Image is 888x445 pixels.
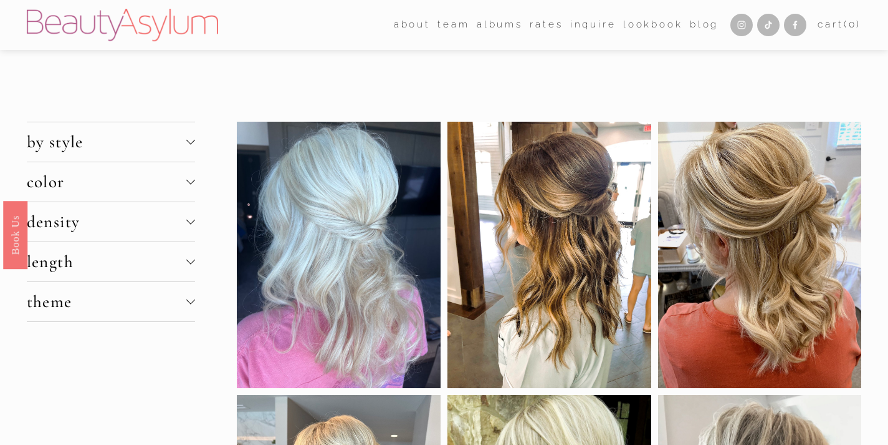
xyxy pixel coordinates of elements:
span: team [437,16,469,34]
span: 0 [849,19,857,30]
button: by style [27,122,195,162]
span: color [27,172,186,192]
button: density [27,202,195,242]
a: Blog [690,16,719,35]
span: theme [27,291,186,312]
a: Rates [530,16,563,35]
span: length [27,252,186,272]
button: theme [27,282,195,321]
button: color [27,162,195,202]
img: Beauty Asylum | Bridal Hair &amp; Makeup Charlotte &amp; Atlanta [27,9,218,41]
a: Lookbook [623,16,683,35]
a: Book Us [3,200,27,268]
a: TikTok [757,14,780,36]
span: density [27,212,186,232]
span: by style [27,132,186,152]
span: about [394,16,431,34]
a: Instagram [730,14,753,36]
button: length [27,242,195,281]
span: ( ) [844,19,861,30]
a: folder dropdown [394,16,431,35]
a: Facebook [784,14,806,36]
a: albums [477,16,523,35]
a: 0 items in cart [818,16,861,34]
a: folder dropdown [437,16,469,35]
a: Inquire [570,16,616,35]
